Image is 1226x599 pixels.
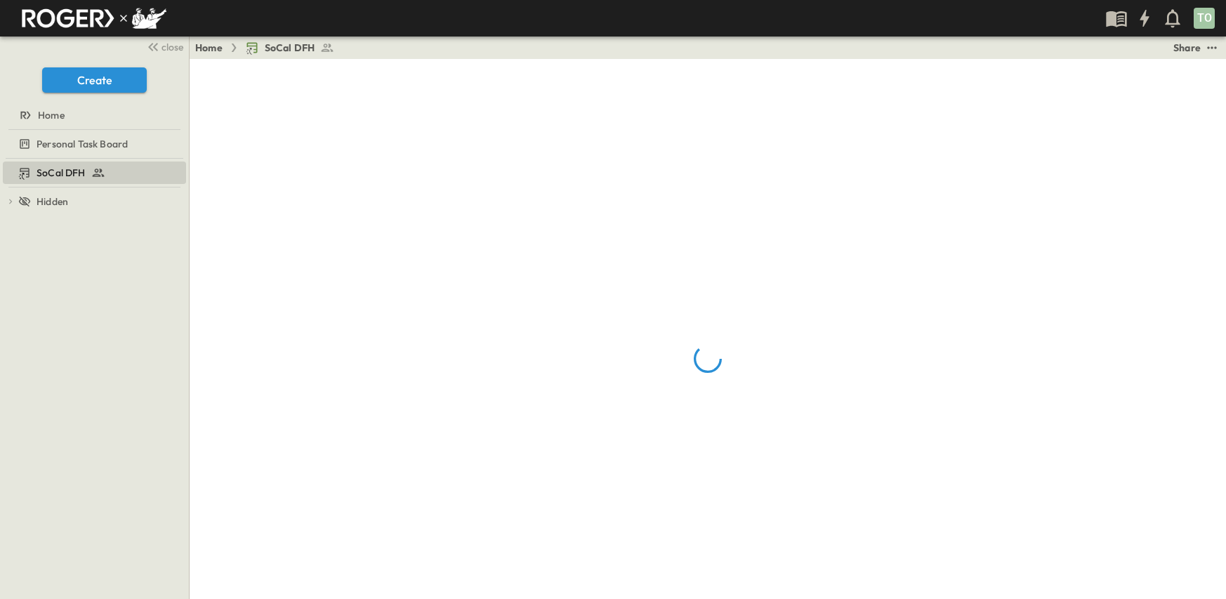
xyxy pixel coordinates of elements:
[37,195,68,209] span: Hidden
[3,163,183,183] a: SoCal DFH
[195,41,343,55] nav: breadcrumbs
[17,4,166,33] img: RogerSwinnyLogoGroup.png
[37,137,128,151] span: Personal Task Board
[1204,39,1220,56] button: test
[3,134,183,154] a: Personal Task Board
[265,41,315,55] span: SoCal DFH
[3,162,186,184] div: SoCal DFHtest
[37,166,86,180] span: SoCal DFH
[42,67,147,93] button: Create
[1192,6,1216,30] button: TO
[141,37,186,56] button: close
[162,40,183,54] span: close
[38,108,65,122] span: Home
[1194,8,1215,29] div: TO
[3,105,183,125] a: Home
[195,41,223,55] a: Home
[3,133,186,155] div: Personal Task Boardtest
[245,41,335,55] a: SoCal DFH
[1173,41,1201,55] div: Share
